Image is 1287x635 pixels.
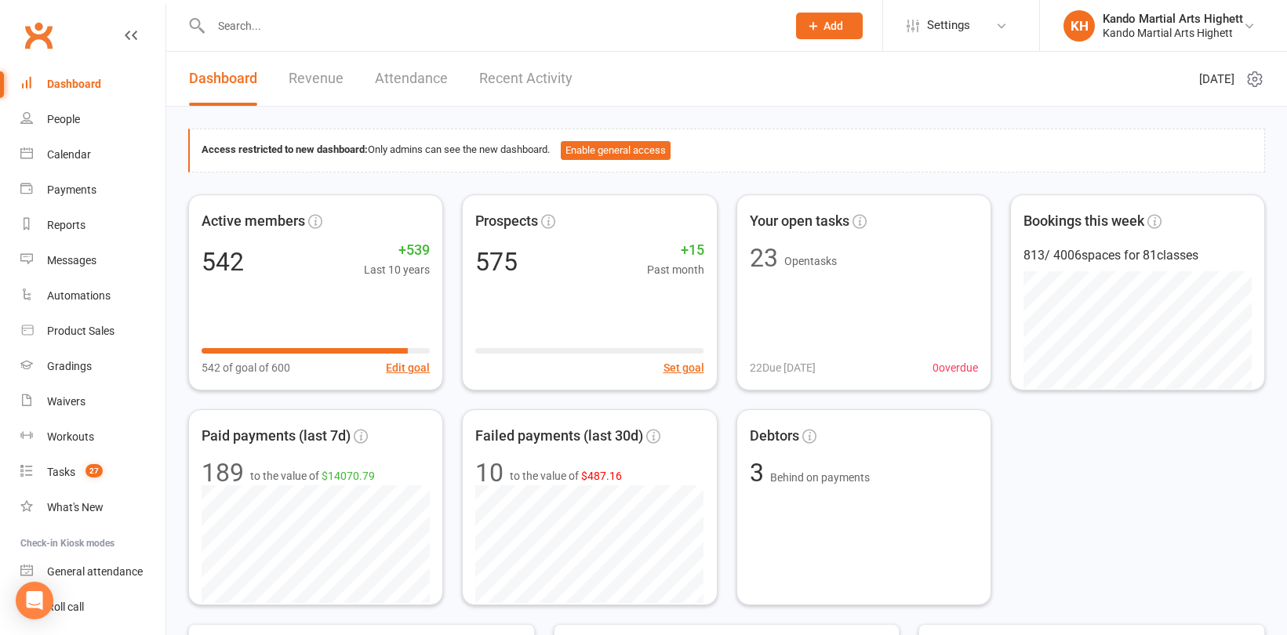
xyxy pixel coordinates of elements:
[206,15,776,37] input: Search...
[202,359,290,376] span: 542 of goal of 600
[47,466,75,478] div: Tasks
[202,425,351,448] span: Paid payments (last 7d)
[1023,245,1252,266] div: 813 / 4006 spaces for 81 classes
[202,141,1252,160] div: Only admins can see the new dashboard.
[47,148,91,161] div: Calendar
[1103,26,1243,40] div: Kando Martial Arts Highett
[47,289,111,302] div: Automations
[289,52,344,106] a: Revenue
[47,501,104,513] div: What's New
[796,13,863,39] button: Add
[20,102,165,137] a: People
[375,52,448,106] a: Attendance
[750,425,799,448] span: Debtors
[20,208,165,243] a: Reports
[475,210,538,233] span: Prospects
[20,137,165,172] a: Calendar
[475,425,643,448] span: Failed payments (last 30d)
[20,590,165,625] a: Roll call
[933,359,978,376] span: 0 overdue
[85,464,103,477] span: 27
[1103,12,1243,26] div: Kando Martial Arts Highett
[364,261,430,278] span: Last 10 years
[20,384,165,419] a: Waivers
[750,359,816,376] span: 22 Due [DATE]
[784,255,837,267] span: Open tasks
[202,460,244,485] div: 189
[47,78,101,90] div: Dashboard
[1199,70,1234,89] span: [DATE]
[202,143,368,155] strong: Access restricted to new dashboard:
[647,239,704,262] span: +15
[47,113,80,125] div: People
[475,460,504,485] div: 10
[20,243,165,278] a: Messages
[475,249,518,274] div: 575
[364,239,430,262] span: +539
[250,467,375,484] span: to the value of
[47,395,85,408] div: Waivers
[20,455,165,490] a: Tasks 27
[20,314,165,349] a: Product Sales
[1023,210,1144,233] span: Bookings this week
[20,172,165,208] a: Payments
[510,467,622,484] span: to the value of
[750,458,770,488] span: 3
[47,601,84,613] div: Roll call
[19,16,58,55] a: Clubworx
[20,554,165,590] a: General attendance kiosk mode
[20,490,165,525] a: What's New
[47,183,96,196] div: Payments
[386,359,430,376] button: Edit goal
[47,430,94,443] div: Workouts
[479,52,573,106] a: Recent Activity
[1063,10,1095,42] div: KH
[322,470,375,482] span: $14070.79
[581,470,622,482] span: $487.16
[202,249,244,274] div: 542
[20,278,165,314] a: Automations
[647,261,704,278] span: Past month
[663,359,704,376] button: Set goal
[750,245,778,270] div: 23
[189,52,257,106] a: Dashboard
[47,254,96,267] div: Messages
[770,471,870,484] span: Behind on payments
[47,360,92,372] div: Gradings
[20,349,165,384] a: Gradings
[20,419,165,455] a: Workouts
[47,565,143,578] div: General attendance
[823,20,843,32] span: Add
[750,210,849,233] span: Your open tasks
[16,582,53,619] div: Open Intercom Messenger
[47,325,115,337] div: Product Sales
[927,8,970,43] span: Settings
[561,141,671,160] button: Enable general access
[202,210,305,233] span: Active members
[20,67,165,102] a: Dashboard
[47,219,85,231] div: Reports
